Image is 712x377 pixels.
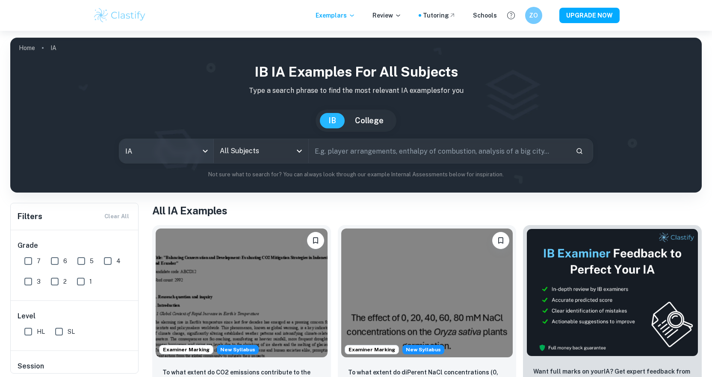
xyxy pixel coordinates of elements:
h6: Grade [18,240,132,251]
span: 7 [37,256,41,266]
img: Clastify logo [93,7,147,24]
span: New Syllabus [402,345,444,354]
p: Exemplars [316,11,355,20]
img: Thumbnail [526,229,698,356]
button: College [346,113,392,128]
button: Bookmark [307,232,324,249]
a: Tutoring [423,11,456,20]
div: IA [119,139,214,163]
p: Not sure what to search for? You can always look through our example Internal Assessments below f... [17,170,695,179]
div: Starting from the May 2026 session, the ESS IA requirements have changed. We created this exempla... [217,345,259,354]
p: Review [372,11,402,20]
div: Starting from the May 2026 session, the ESS IA requirements have changed. We created this exempla... [402,345,444,354]
button: ZO [525,7,542,24]
h6: Filters [18,211,42,223]
button: IB [320,113,345,128]
button: Search [572,144,587,158]
h6: ZO [529,11,538,20]
a: Schools [473,11,497,20]
span: HL [37,327,45,336]
span: SL [68,327,75,336]
button: Open [293,145,305,157]
span: 4 [116,256,121,266]
h1: IB IA examples for all subjects [17,62,695,82]
p: IA [50,43,56,53]
span: 1 [89,277,92,286]
button: Bookmark [492,232,509,249]
input: E.g. player arrangements, enthalpy of combustion, analysis of a big city... [309,139,569,163]
span: Examiner Marking [345,346,399,353]
span: Examiner Marking [160,346,213,353]
img: ESS IA example thumbnail: To what extent do diPerent NaCl concentr [341,229,513,357]
img: profile cover [10,38,702,193]
h1: All IA Examples [152,203,702,218]
h6: Level [18,311,132,321]
span: 5 [90,256,94,266]
span: 2 [63,277,67,286]
a: Home [19,42,35,54]
span: 3 [37,277,41,286]
p: Type a search phrase to find the most relevant IA examples for you [17,86,695,96]
button: UPGRADE NOW [559,8,620,23]
img: ESS IA example thumbnail: To what extent do CO2 emissions contribu [156,229,328,357]
span: 6 [63,256,67,266]
span: New Syllabus [217,345,259,354]
button: Help and Feedback [504,8,518,23]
